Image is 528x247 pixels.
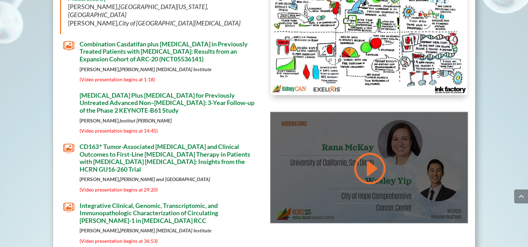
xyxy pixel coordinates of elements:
strong: [PERSON_NAME], [80,66,211,72]
strong: [PERSON_NAME], [80,176,210,182]
span: Combination Casdatifan plus [MEDICAL_DATA] in Previously Treated Patients with [MEDICAL_DATA]: Re... [80,40,248,63]
span: CD163⁺ Tumor-Associated [MEDICAL_DATA] and Clinical Outcomes to First-Line [MEDICAL_DATA] Therapy... [80,143,250,173]
em: [PERSON_NAME] [MEDICAL_DATA] Institute [120,227,211,233]
span: [MEDICAL_DATA] Plus [MEDICAL_DATA] for Previously Untreated Advanced Non–[MEDICAL_DATA]: 3-Year F... [80,91,254,114]
span:  [63,92,74,103]
em: [PERSON_NAME] [MEDICAL_DATA] Institute [120,66,211,72]
em: [GEOGRAPHIC_DATA][US_STATE], [GEOGRAPHIC_DATA] [68,3,208,18]
em: [PERSON_NAME] and [GEOGRAPHIC_DATA] [120,176,210,182]
span:  [63,40,74,52]
em: Institut [120,118,135,123]
span: Integrative Clinical, Genomic, Transcriptomic, and Immunopathologic Characterization of Circulati... [80,202,218,224]
em: City of [GEOGRAPHIC_DATA][MEDICAL_DATA] [119,19,240,27]
span: [PERSON_NAME], [68,19,240,27]
span:  [63,143,74,154]
span: (Video presentation begins at 36:53) [80,238,158,244]
strong: [PERSON_NAME], [80,227,211,233]
span: (Video presentation begins at 29:20) [80,187,158,193]
strong: [PERSON_NAME], [80,118,172,123]
span:  [63,202,74,213]
span: (Video presentation begins at 1:18) [80,76,155,82]
em: [PERSON_NAME] [136,118,172,123]
span: (Video presentation begins at 14:45) [80,128,158,134]
span: [PERSON_NAME], [68,3,208,18]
